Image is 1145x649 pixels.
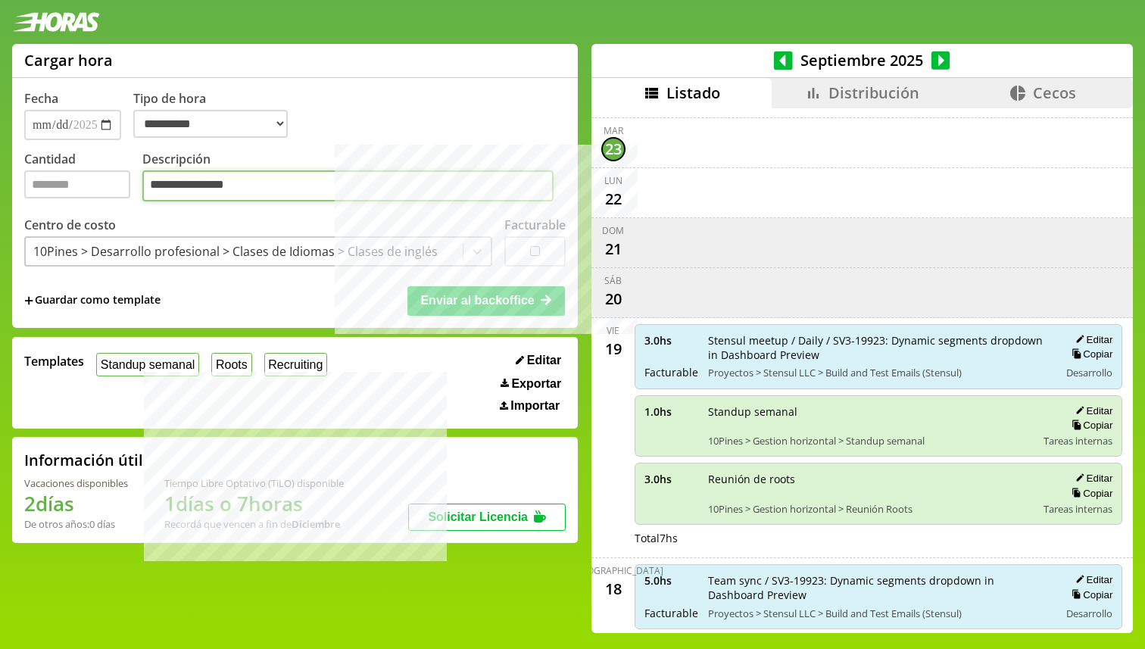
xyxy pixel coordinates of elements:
[24,517,128,531] div: De otros años: 0 días
[601,237,626,261] div: 21
[1071,472,1112,485] button: Editar
[828,83,919,103] span: Distribución
[211,353,251,376] button: Roots
[292,517,340,531] b: Diciembre
[1067,419,1112,432] button: Copiar
[1044,502,1112,516] span: Tareas internas
[527,354,561,367] span: Editar
[408,504,566,531] button: Solicitar Licencia
[24,217,116,233] label: Centro de costo
[142,151,566,206] label: Descripción
[601,137,626,161] div: 23
[24,450,143,470] h2: Información útil
[96,353,199,376] button: Standup semanal
[708,502,1034,516] span: 10Pines > Gestion horizontal > Reunión Roots
[1066,607,1112,620] span: Desarrollo
[1071,573,1112,586] button: Editar
[708,404,1034,419] span: Standup semanal
[708,366,1050,379] span: Proyectos > Stensul LLC > Build and Test Emails (Stensul)
[1071,333,1112,346] button: Editar
[24,292,33,309] span: +
[420,294,534,307] span: Enviar al backoffice
[604,274,622,287] div: sáb
[604,124,623,137] div: mar
[644,333,697,348] span: 3.0 hs
[504,217,566,233] label: Facturable
[1071,404,1112,417] button: Editar
[644,404,697,419] span: 1.0 hs
[164,476,344,490] div: Tiempo Libre Optativo (TiLO) disponible
[24,170,130,198] input: Cantidad
[24,353,84,370] span: Templates
[644,472,697,486] span: 3.0 hs
[607,324,619,337] div: vie
[24,50,113,70] h1: Cargar hora
[644,606,697,620] span: Facturable
[1066,366,1112,379] span: Desarrollo
[133,110,288,138] select: Tipo de hora
[708,573,1050,602] span: Team sync / SV3-19923: Dynamic segments dropdown in Dashboard Preview
[601,187,626,211] div: 22
[601,337,626,361] div: 19
[1067,487,1112,500] button: Copiar
[666,83,720,103] span: Listado
[24,292,161,309] span: +Guardar como template
[708,472,1034,486] span: Reunión de roots
[601,577,626,601] div: 18
[33,243,438,260] div: 10Pines > Desarrollo profesional > Clases de Idiomas > Clases de inglés
[793,50,931,70] span: Septiembre 2025
[264,353,328,376] button: Recruiting
[511,353,566,368] button: Editar
[133,90,300,140] label: Tipo de hora
[24,90,58,107] label: Fecha
[644,573,697,588] span: 5.0 hs
[602,224,624,237] div: dom
[601,287,626,311] div: 20
[510,399,560,413] span: Importar
[1067,588,1112,601] button: Copiar
[708,333,1050,362] span: Stensul meetup / Daily / SV3-19923: Dynamic segments dropdown in Dashboard Preview
[142,170,554,202] textarea: Descripción
[407,286,565,315] button: Enviar al backoffice
[1044,434,1112,448] span: Tareas internas
[1067,348,1112,360] button: Copiar
[428,510,528,523] span: Solicitar Licencia
[164,517,344,531] div: Recordá que vencen a fin de
[164,490,344,517] h1: 1 días o 7 horas
[708,607,1050,620] span: Proyectos > Stensul LLC > Build and Test Emails (Stensul)
[1033,83,1076,103] span: Cecos
[12,12,100,32] img: logotipo
[635,531,1123,545] div: Total 7 hs
[24,151,142,206] label: Cantidad
[644,365,697,379] span: Facturable
[24,476,128,490] div: Vacaciones disponibles
[511,377,561,391] span: Exportar
[604,174,622,187] div: lun
[563,564,663,577] div: [DEMOGRAPHIC_DATA]
[708,434,1034,448] span: 10Pines > Gestion horizontal > Standup semanal
[591,108,1133,631] div: scrollable content
[24,490,128,517] h1: 2 días
[496,376,566,392] button: Exportar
